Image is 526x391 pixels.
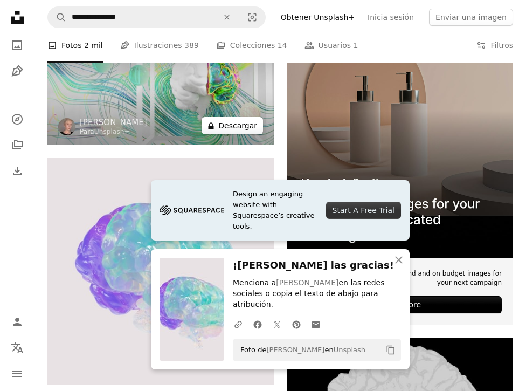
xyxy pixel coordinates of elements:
[48,7,66,28] button: Buscar en Unsplash
[429,9,513,26] button: Enviar una imagen
[47,266,274,276] a: Un primer plano de un modelo plástico de un cerebro humano
[80,117,147,128] a: [PERSON_NAME]
[233,278,401,310] p: Menciona a en las redes sociales o copia el texto de abajo para atribución.
[287,32,513,325] a: On-brand and on budget images for your next campaignLearn More
[6,363,28,385] button: Menú
[47,84,274,93] a: Un modelo del cerebro de un humano en una caja blanca
[47,158,274,385] img: Un primer plano de un modelo plástico de un cerebro humano
[334,346,365,354] a: Unsplash
[6,6,28,30] a: Inicio — Unsplash
[6,134,28,156] a: Colecciones
[6,311,28,333] a: Iniciar sesión / Registrarse
[476,28,513,63] button: Filtros
[235,341,365,359] span: Foto de en
[216,28,287,63] a: Colecciones 14
[233,258,401,273] h3: ¡[PERSON_NAME] las gracias!
[151,180,410,241] a: Design an engaging website with Squarespace’s creative tools.Start A Free Trial
[58,118,75,135] img: Ve al perfil de Galina Nelyubova
[6,35,28,56] a: Fotos
[267,313,287,335] a: Comparte en Twitter
[215,7,239,28] button: Borrar
[304,28,358,63] a: Usuarios 1
[361,9,420,26] a: Inicia sesión
[202,117,263,134] button: Descargar
[382,341,400,359] button: Copiar al portapapeles
[326,202,401,219] div: Start A Free Trial
[6,108,28,130] a: Explorar
[160,202,224,218] img: file-1705255347840-230a6ab5bca9image
[80,128,147,136] div: Para
[6,60,28,82] a: Ilustraciones
[287,32,513,258] img: file-1715714113747-b8b0561c490eimage
[6,160,28,182] a: Historial de descargas
[239,7,265,28] button: Búsqueda visual
[47,32,274,145] img: Un modelo del cerebro de un humano en una caja blanca
[233,189,317,232] span: Design an engaging website with Squarespace’s creative tools.
[6,337,28,359] button: Idioma
[94,128,130,135] a: Unsplash+
[47,6,266,28] form: Encuentra imágenes en todo el sitio
[274,9,361,26] a: Obtener Unsplash+
[376,269,502,287] span: On-brand and on budget images for your next campaign
[306,313,326,335] a: Comparte por correo electrónico
[120,28,199,63] a: Ilustraciones 389
[354,39,358,51] span: 1
[248,313,267,335] a: Comparte en Facebook
[276,278,338,287] a: [PERSON_NAME]
[184,39,199,51] span: 389
[278,39,287,51] span: 14
[266,346,324,354] a: [PERSON_NAME]
[287,313,306,335] a: Comparte en Pinterest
